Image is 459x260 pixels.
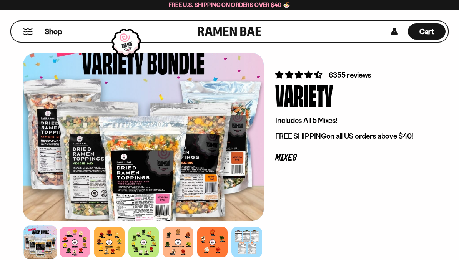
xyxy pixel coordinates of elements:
div: Variety [275,80,333,109]
a: Shop [45,23,62,40]
span: Cart [419,27,434,36]
div: Cart [408,21,446,42]
p: Mixes [275,154,424,162]
span: Free U.S. Shipping on Orders over $40 🍜 [169,1,291,8]
span: Shop [45,26,62,37]
span: 6355 reviews [329,70,371,79]
p: Includes All 5 Mixes! [275,116,424,125]
button: Mobile Menu Trigger [23,28,33,35]
p: on all US orders above $40! [275,131,424,141]
strong: FREE SHIPPING [275,131,326,141]
span: 4.63 stars [275,70,323,79]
